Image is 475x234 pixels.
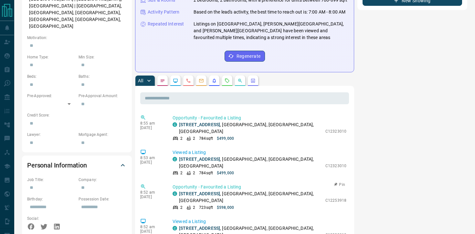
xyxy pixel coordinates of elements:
p: [DATE] [140,126,163,130]
p: Repeated Interest [148,21,184,27]
p: C12253918 [325,198,346,203]
p: 8:53 am [140,156,163,160]
p: Pre-Approved: [27,93,75,99]
button: Regenerate [225,51,265,62]
p: $499,000 [217,136,234,141]
p: 723 sqft [199,205,213,210]
p: 2 [193,170,195,176]
div: condos.ca [173,226,177,230]
p: [DATE] [140,160,163,165]
svg: Calls [186,78,191,83]
p: 2 [180,170,183,176]
p: $499,000 [217,170,234,176]
p: C12323010 [325,128,346,134]
div: Personal Information [27,158,127,173]
p: , [GEOGRAPHIC_DATA], [GEOGRAPHIC_DATA], [GEOGRAPHIC_DATA] [179,121,322,135]
p: 2 [193,205,195,210]
p: [DATE] [140,195,163,199]
p: Lawyer: [27,132,75,137]
p: Viewed a Listing [173,218,346,225]
svg: Listing Alerts [212,78,217,83]
svg: Agent Actions [250,78,256,83]
p: Home Type: [27,54,75,60]
svg: Requests [225,78,230,83]
p: Beds: [27,74,75,79]
p: Birthday: [27,196,75,202]
p: 2 [180,205,183,210]
p: Job Title: [27,177,75,183]
svg: Opportunities [238,78,243,83]
button: Pin [330,182,349,188]
p: [DATE] [140,229,163,234]
p: Possession Date: [79,196,127,202]
div: condos.ca [173,191,177,196]
p: Mortgage Agent: [79,132,127,137]
a: [STREET_ADDRESS] [179,157,220,162]
p: Viewed a Listing [173,149,346,156]
p: C12323010 [325,163,346,169]
p: Pre-Approval Amount: [79,93,127,99]
svg: Notes [160,78,165,83]
p: Activity Pattern [148,9,179,15]
p: Credit Score: [27,112,127,118]
p: 784 sqft [199,136,213,141]
p: Listings on [GEOGRAPHIC_DATA], [PERSON_NAME][GEOGRAPHIC_DATA], and [PERSON_NAME][GEOGRAPHIC_DATA]... [194,21,349,41]
p: 2 [193,136,195,141]
p: 8:52 am [140,190,163,195]
p: 784 sqft [199,170,213,176]
p: All [138,78,143,83]
a: [STREET_ADDRESS] [179,226,220,231]
div: condos.ca [173,157,177,161]
p: Social: [27,216,75,221]
svg: Lead Browsing Activity [173,78,178,83]
p: $598,000 [217,205,234,210]
p: , [GEOGRAPHIC_DATA], [GEOGRAPHIC_DATA], [GEOGRAPHIC_DATA] [179,190,322,204]
svg: Emails [199,78,204,83]
p: Opportunity - Favourited a Listing [173,184,346,190]
p: Company: [79,177,127,183]
p: Min Size: [79,54,127,60]
p: Motivation: [27,35,127,41]
div: condos.ca [173,122,177,127]
p: Opportunity - Favourited a Listing [173,115,346,121]
h2: Personal Information [27,160,87,170]
p: 8:55 am [140,121,163,126]
p: 8:52 am [140,225,163,229]
a: [STREET_ADDRESS] [179,191,220,196]
p: , [GEOGRAPHIC_DATA], [GEOGRAPHIC_DATA], [GEOGRAPHIC_DATA] [179,156,322,169]
p: Baths: [79,74,127,79]
p: Based on the lead's activity, the best time to reach out is: 7:00 AM - 8:00 AM [194,9,345,15]
p: 2 [180,136,183,141]
a: [STREET_ADDRESS] [179,122,220,127]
